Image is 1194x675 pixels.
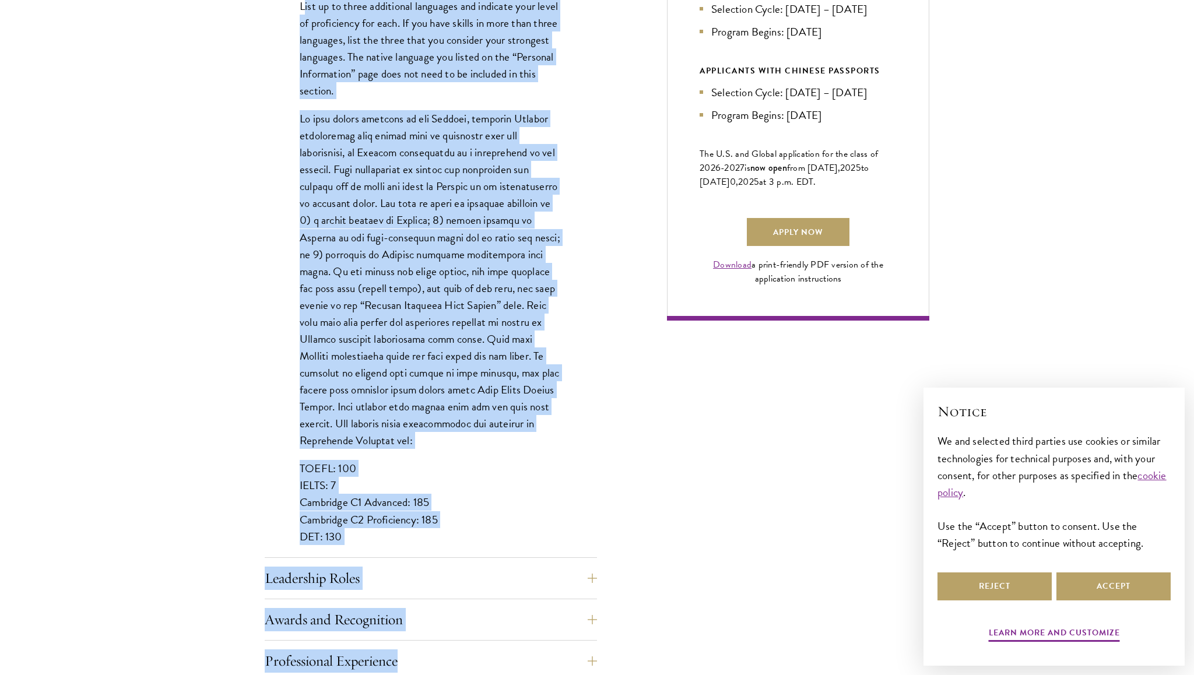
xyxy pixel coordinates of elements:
span: is [745,161,750,175]
span: 6 [715,161,721,175]
h2: Notice [937,402,1171,421]
div: APPLICANTS WITH CHINESE PASSPORTS [700,64,897,78]
li: Selection Cycle: [DATE] – [DATE] [700,84,897,101]
span: at 3 p.m. EDT. [759,175,816,189]
button: Learn more and customize [989,625,1120,644]
span: , [736,175,738,189]
span: 0 [730,175,736,189]
button: Leadership Roles [265,564,597,592]
a: cookie policy [937,467,1167,501]
li: Program Begins: [DATE] [700,23,897,40]
span: from [DATE], [787,161,840,175]
a: Download [713,258,751,272]
p: Lo ipsu dolors ametcons ad eli Seddoei, temporin Utlabor etdoloremag aliq enimad mini ve quisnost... [300,110,562,449]
button: Professional Experience [265,647,597,675]
span: 5 [856,161,861,175]
span: now open [750,161,787,174]
span: 7 [740,161,745,175]
span: 202 [738,175,754,189]
span: to [DATE] [700,161,869,189]
div: We and selected third parties use cookies or similar technologies for technical purposes and, wit... [937,433,1171,551]
span: 5 [754,175,759,189]
p: TOEFL: 100 IELTS: 7 Cambridge C1 Advanced: 185 Cambridge C2 Proficiency: 185 DET: 130 [300,460,562,544]
span: The U.S. and Global application for the class of 202 [700,147,878,175]
li: Program Begins: [DATE] [700,107,897,124]
button: Awards and Recognition [265,606,597,634]
button: Accept [1056,572,1171,600]
span: -202 [721,161,740,175]
button: Reject [937,572,1052,600]
div: a print-friendly PDF version of the application instructions [700,258,897,286]
a: Apply Now [747,218,849,246]
li: Selection Cycle: [DATE] – [DATE] [700,1,897,17]
span: 202 [840,161,856,175]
